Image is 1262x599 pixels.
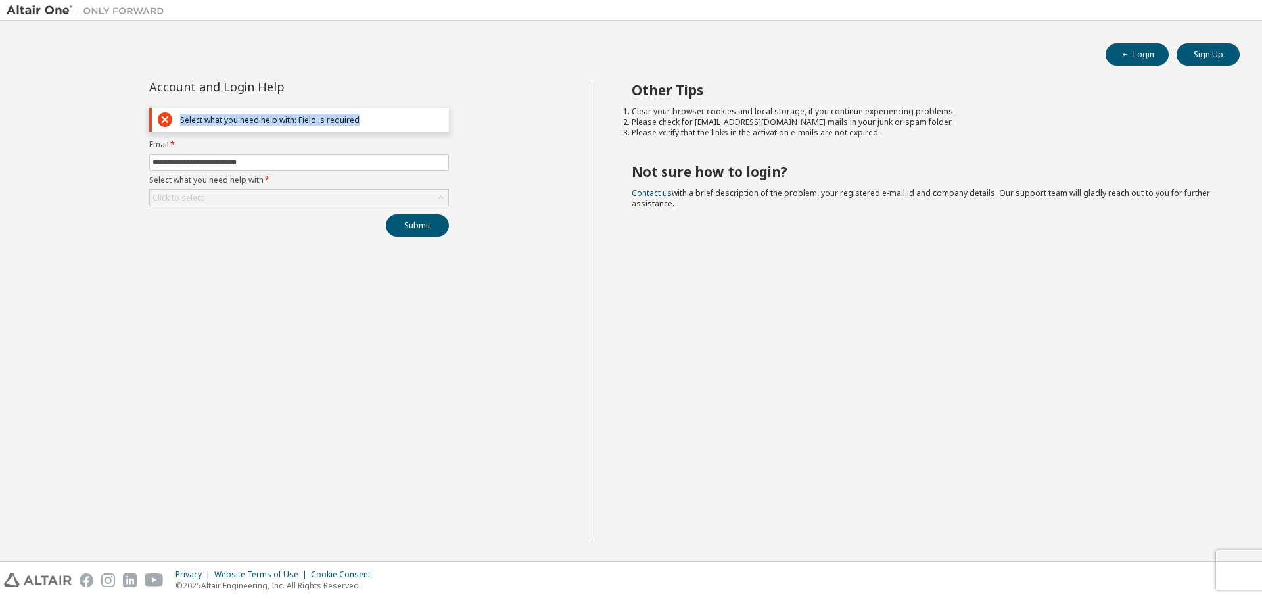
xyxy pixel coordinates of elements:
button: Sign Up [1177,43,1240,66]
img: linkedin.svg [123,573,137,587]
img: Altair One [7,4,171,17]
img: instagram.svg [101,573,115,587]
div: Privacy [175,569,214,580]
img: youtube.svg [145,573,164,587]
div: Account and Login Help [149,82,389,92]
span: with a brief description of the problem, your registered e-mail id and company details. Our suppo... [632,187,1210,209]
img: altair_logo.svg [4,573,72,587]
p: © 2025 Altair Engineering, Inc. All Rights Reserved. [175,580,379,591]
h2: Not sure how to login? [632,163,1217,180]
li: Clear your browser cookies and local storage, if you continue experiencing problems. [632,107,1217,117]
li: Please verify that the links in the activation e-mails are not expired. [632,128,1217,138]
button: Login [1106,43,1169,66]
label: Select what you need help with [149,175,449,185]
div: Cookie Consent [311,569,379,580]
div: Website Terms of Use [214,569,311,580]
label: Email [149,139,449,150]
button: Submit [386,214,449,237]
img: facebook.svg [80,573,93,587]
h2: Other Tips [632,82,1217,99]
div: Click to select [150,190,448,206]
div: Click to select [152,193,204,203]
a: Contact us [632,187,672,199]
div: Select what you need help with: Field is required [180,115,443,125]
li: Please check for [EMAIL_ADDRESS][DOMAIN_NAME] mails in your junk or spam folder. [632,117,1217,128]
